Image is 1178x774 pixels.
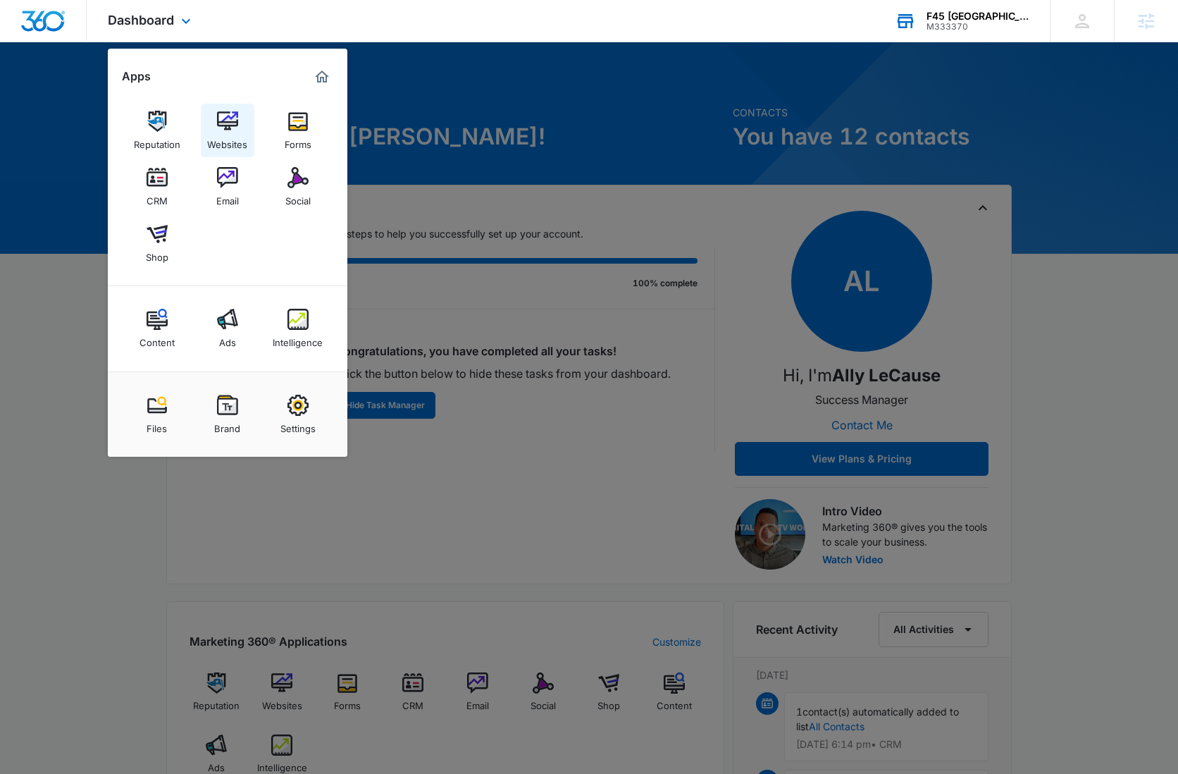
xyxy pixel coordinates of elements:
a: Files [130,388,184,441]
div: Websites [207,132,247,150]
h2: Apps [122,70,151,83]
div: Email [216,188,239,207]
a: Email [201,160,254,214]
span: Dashboard [108,13,174,27]
div: Reputation [134,132,180,150]
a: Shop [130,216,184,270]
a: Reputation [130,104,184,157]
a: Forms [271,104,325,157]
div: account name [926,11,1029,22]
div: account id [926,22,1029,32]
a: Marketing 360® Dashboard [311,66,333,88]
a: CRM [130,160,184,214]
div: Brand [214,416,240,434]
a: Brand [201,388,254,441]
div: Shop [146,245,168,263]
div: Files [147,416,167,434]
a: Settings [271,388,325,441]
a: Social [271,160,325,214]
a: Ads [201,302,254,355]
div: Settings [280,416,316,434]
div: CRM [147,188,168,207]
a: Websites [201,104,254,157]
a: Intelligence [271,302,325,355]
div: Social [285,188,311,207]
div: Content [139,330,175,348]
div: Intelligence [273,330,323,348]
div: Ads [219,330,236,348]
div: Forms [285,132,311,150]
a: Content [130,302,184,355]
